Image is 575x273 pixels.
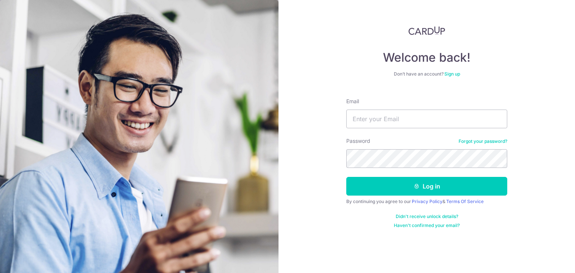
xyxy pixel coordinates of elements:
[394,223,460,228] a: Haven't confirmed your email?
[346,71,507,77] div: Don’t have an account?
[346,50,507,65] h4: Welcome back!
[408,26,445,35] img: CardUp Logo
[346,199,507,205] div: By continuing you agree to our &
[346,177,507,196] button: Log in
[346,98,359,105] label: Email
[346,137,370,145] label: Password
[446,199,484,204] a: Terms Of Service
[459,138,507,144] a: Forgot your password?
[346,110,507,128] input: Enter your Email
[412,199,442,204] a: Privacy Policy
[444,71,460,77] a: Sign up
[396,214,458,220] a: Didn't receive unlock details?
